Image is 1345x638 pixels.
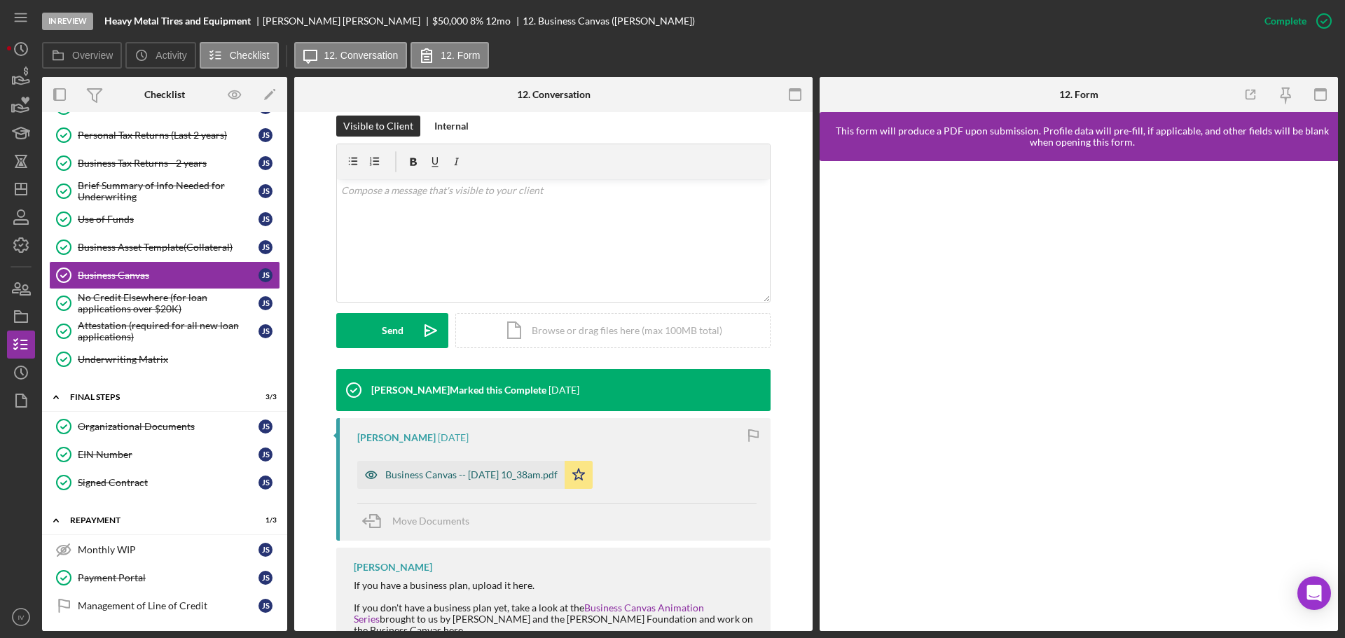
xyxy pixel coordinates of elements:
div: Underwriting Matrix [78,354,280,365]
div: If you have a business plan, upload it here. If you don't have a business plan yet, take a look a... [354,580,757,636]
div: J S [258,268,273,282]
b: Heavy Metal Tires and Equipment [104,15,251,27]
div: 1 / 3 [251,516,277,525]
div: [PERSON_NAME] [354,562,432,573]
a: Monthly WIPJS [49,536,280,564]
button: Activity [125,42,195,69]
div: 12. Form [1059,89,1098,100]
div: J S [258,571,273,585]
a: Brief Summary of Info Needed for UnderwritingJS [49,177,280,205]
div: Business Canvas [78,270,258,281]
button: Internal [427,116,476,137]
span: Move Documents [392,515,469,527]
div: J S [258,212,273,226]
div: Open Intercom Messenger [1297,576,1331,610]
div: [PERSON_NAME] Marked this Complete [371,384,546,396]
div: EIN Number [78,449,258,460]
a: Use of FundsJS [49,205,280,233]
div: Complete [1264,7,1306,35]
div: J S [258,240,273,254]
button: Visible to Client [336,116,420,137]
a: Signed ContractJS [49,469,280,497]
label: 12. Conversation [324,50,399,61]
button: IV [7,603,35,631]
div: Organizational Documents [78,421,258,432]
button: Send [336,313,448,348]
div: Brief Summary of Info Needed for Underwriting [78,180,258,202]
div: J S [258,476,273,490]
div: Signed Contract [78,477,258,488]
div: Checklist [144,89,185,100]
a: Business Asset Template(Collateral)JS [49,233,280,261]
div: Management of Line of Credit [78,600,258,611]
div: This form will produce a PDF upon submission. Profile data will pre-fill, if applicable, and othe... [827,125,1338,148]
div: J S [258,156,273,170]
div: J S [258,296,273,310]
a: Business Tax Returns - 2 yearsJS [49,149,280,177]
button: Business Canvas -- [DATE] 10_38am.pdf [357,461,593,489]
div: FINAL STEPS [70,393,242,401]
div: 12. Conversation [517,89,591,100]
div: No Credit Elsewhere (for loan applications over $20K) [78,292,258,314]
div: 8 % [470,15,483,27]
div: Use of Funds [78,214,258,225]
div: 12 mo [485,15,511,27]
div: Business Canvas -- [DATE] 10_38am.pdf [385,469,558,480]
div: 3 / 3 [251,393,277,401]
text: IV [18,613,25,621]
div: Payment Portal [78,572,258,583]
div: J S [258,599,273,613]
button: Complete [1250,7,1338,35]
div: J S [258,448,273,462]
time: 2025-09-23 15:36 [549,384,579,396]
a: No Credit Elsewhere (for loan applications over $20K)JS [49,289,280,317]
div: J S [258,128,273,142]
iframe: Lenderfit form [834,175,1325,617]
label: Checklist [230,50,270,61]
button: 12. Conversation [294,42,408,69]
div: Monthly WIP [78,544,258,555]
div: Business Tax Returns - 2 years [78,158,258,169]
a: Underwriting Matrix [49,345,280,373]
div: [PERSON_NAME] [357,432,436,443]
div: Attestation (required for all new loan applications) [78,320,258,342]
a: Organizational DocumentsJS [49,412,280,441]
div: J S [258,419,273,434]
a: EIN NumberJS [49,441,280,469]
div: J S [258,543,273,557]
div: Internal [434,116,469,137]
div: J S [258,324,273,338]
label: Activity [156,50,186,61]
a: Attestation (required for all new loan applications)JS [49,317,280,345]
a: Management of Line of CreditJS [49,592,280,620]
div: J S [258,184,273,198]
button: Move Documents [357,504,483,539]
a: Personal Tax Returns (Last 2 years)JS [49,121,280,149]
div: Repayment [70,516,242,525]
div: 12. Business Canvas ([PERSON_NAME]) [523,15,695,27]
label: Overview [72,50,113,61]
span: $50,000 [432,15,468,27]
button: Checklist [200,42,279,69]
label: 12. Form [441,50,480,61]
div: Send [382,313,403,348]
div: In Review [42,13,93,30]
a: Business Canvas Animation Series [354,602,704,625]
button: Overview [42,42,122,69]
a: Payment PortalJS [49,564,280,592]
div: [PERSON_NAME] [PERSON_NAME] [263,15,432,27]
time: 2025-09-23 15:36 [438,432,469,443]
button: 12. Form [411,42,489,69]
a: Business CanvasJS [49,261,280,289]
div: Business Asset Template(Collateral) [78,242,258,253]
div: Visible to Client [343,116,413,137]
div: Personal Tax Returns (Last 2 years) [78,130,258,141]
